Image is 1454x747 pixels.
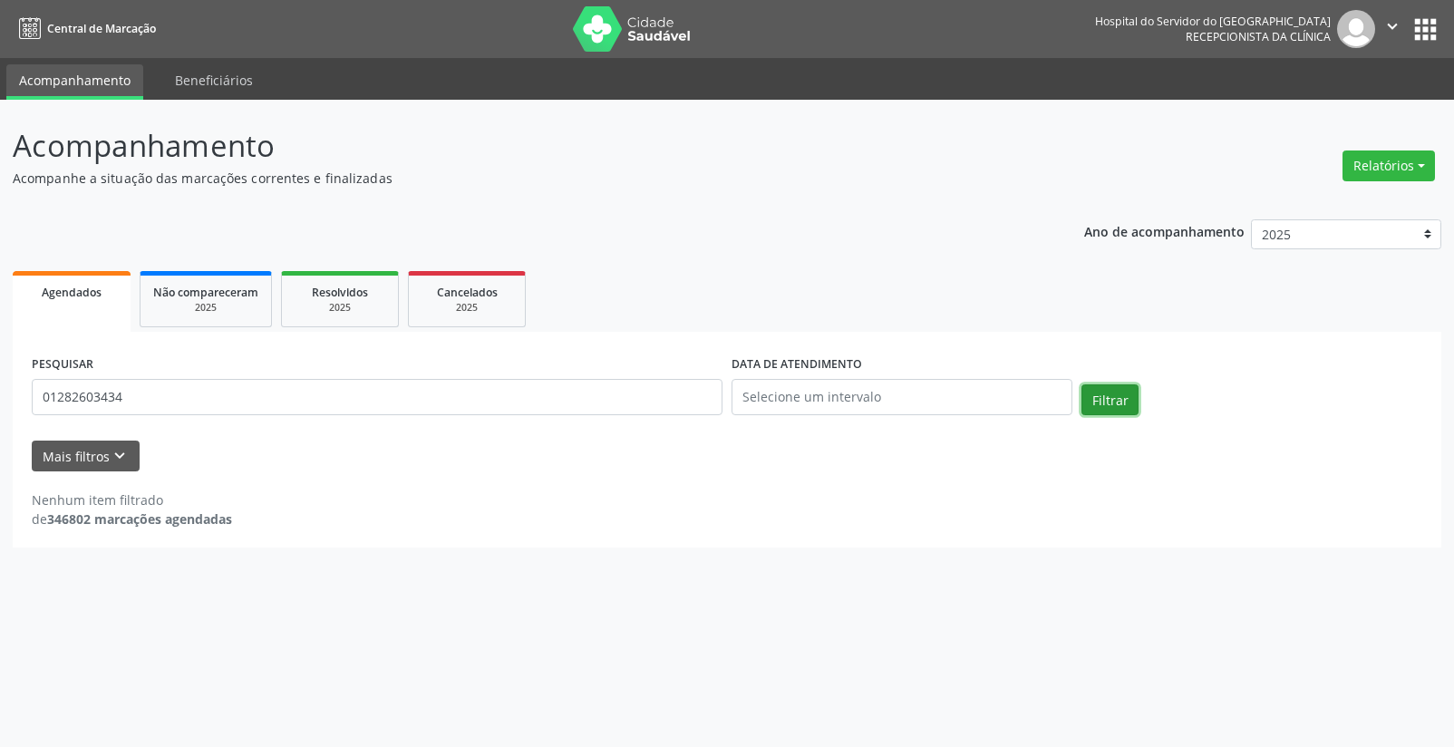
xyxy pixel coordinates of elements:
[295,301,385,315] div: 2025
[1410,14,1441,45] button: apps
[32,379,722,415] input: Nome, código do beneficiário ou CPF
[6,64,143,100] a: Acompanhamento
[732,379,1072,415] input: Selecione um intervalo
[162,64,266,96] a: Beneficiários
[153,301,258,315] div: 2025
[422,301,512,315] div: 2025
[1095,14,1331,29] div: Hospital do Servidor do [GEOGRAPHIC_DATA]
[42,285,102,300] span: Agendados
[1081,384,1139,415] button: Filtrar
[32,441,140,472] button: Mais filtroskeyboard_arrow_down
[32,351,93,379] label: PESQUISAR
[13,14,156,44] a: Central de Marcação
[47,21,156,36] span: Central de Marcação
[110,446,130,466] i: keyboard_arrow_down
[32,490,232,509] div: Nenhum item filtrado
[13,123,1013,169] p: Acompanhamento
[437,285,498,300] span: Cancelados
[1337,10,1375,48] img: img
[1375,10,1410,48] button: 
[1343,150,1435,181] button: Relatórios
[153,285,258,300] span: Não compareceram
[47,510,232,528] strong: 346802 marcações agendadas
[312,285,368,300] span: Resolvidos
[1382,16,1402,36] i: 
[13,169,1013,188] p: Acompanhe a situação das marcações correntes e finalizadas
[732,351,862,379] label: DATA DE ATENDIMENTO
[1186,29,1331,44] span: Recepcionista da clínica
[32,509,232,529] div: de
[1084,219,1245,242] p: Ano de acompanhamento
